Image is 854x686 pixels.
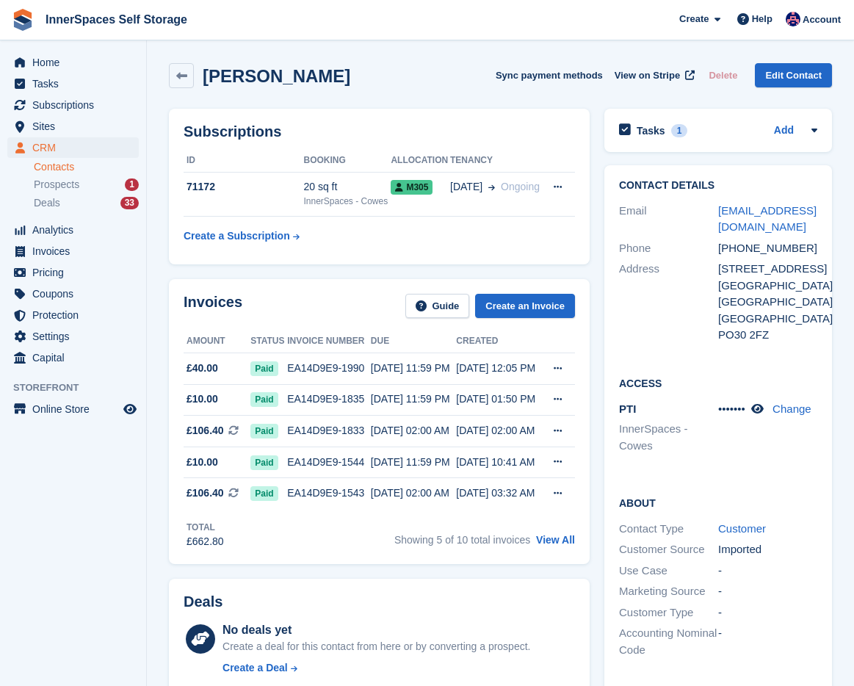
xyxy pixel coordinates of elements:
[250,330,287,353] th: Status
[187,534,224,549] div: £662.80
[619,495,817,510] h2: About
[772,402,811,415] a: Change
[394,534,530,546] span: Showing 5 of 10 total invoices
[475,294,575,318] a: Create an Invoice
[637,124,665,137] h2: Tasks
[718,541,817,558] div: Imported
[7,326,139,347] a: menu
[671,124,688,137] div: 1
[619,563,718,580] div: Use Case
[774,123,794,140] a: Add
[718,583,817,600] div: -
[250,424,278,438] span: Paid
[34,196,60,210] span: Deals
[456,330,541,353] th: Created
[7,347,139,368] a: menu
[184,223,300,250] a: Create a Subscription
[184,149,303,173] th: ID
[287,330,371,353] th: Invoice number
[32,262,120,283] span: Pricing
[7,116,139,137] a: menu
[184,228,290,244] div: Create a Subscription
[121,400,139,418] a: Preview store
[222,621,530,639] div: No deals yet
[619,240,718,257] div: Phone
[250,486,278,501] span: Paid
[7,262,139,283] a: menu
[287,455,371,470] div: EA14D9E9-1544
[619,604,718,621] div: Customer Type
[120,197,139,209] div: 33
[184,123,575,140] h2: Subscriptions
[187,485,224,501] span: £106.40
[222,660,530,676] a: Create a Deal
[222,660,288,676] div: Create a Deal
[619,541,718,558] div: Customer Source
[718,240,817,257] div: [PHONE_NUMBER]
[184,179,303,195] div: 71172
[615,68,680,83] span: View on Stripe
[718,522,766,535] a: Customer
[786,12,800,26] img: Dominic Hampson
[34,178,79,192] span: Prospects
[187,455,218,470] span: £10.00
[32,399,120,419] span: Online Store
[456,423,541,438] div: [DATE] 02:00 AM
[184,330,250,353] th: Amount
[303,149,391,173] th: Booking
[7,399,139,419] a: menu
[619,583,718,600] div: Marketing Source
[187,391,218,407] span: £10.00
[303,195,391,208] div: InnerSpaces - Cowes
[718,563,817,580] div: -
[619,375,817,390] h2: Access
[250,361,278,376] span: Paid
[250,455,278,470] span: Paid
[187,521,224,534] div: Total
[250,392,278,407] span: Paid
[619,402,636,415] span: PTI
[619,421,718,454] li: InnerSpaces - Cowes
[222,639,530,654] div: Create a deal for this contact from here or by converting a prospect.
[456,391,541,407] div: [DATE] 01:50 PM
[7,137,139,158] a: menu
[496,63,603,87] button: Sync payment methods
[32,116,120,137] span: Sites
[371,423,456,438] div: [DATE] 02:00 AM
[718,311,817,328] div: [GEOGRAPHIC_DATA]
[32,305,120,325] span: Protection
[32,95,120,115] span: Subscriptions
[718,294,817,311] div: [GEOGRAPHIC_DATA]
[718,604,817,621] div: -
[184,294,242,318] h2: Invoices
[32,284,120,304] span: Coupons
[371,455,456,470] div: [DATE] 11:59 PM
[371,391,456,407] div: [DATE] 11:59 PM
[803,12,841,27] span: Account
[391,149,450,173] th: Allocation
[7,95,139,115] a: menu
[450,149,543,173] th: Tenancy
[40,7,193,32] a: InnerSpaces Self Storage
[187,423,224,438] span: £106.40
[718,402,745,415] span: •••••••
[391,180,433,195] span: M305
[32,347,120,368] span: Capital
[679,12,709,26] span: Create
[456,361,541,376] div: [DATE] 12:05 PM
[34,160,139,174] a: Contacts
[287,423,371,438] div: EA14D9E9-1833
[7,284,139,304] a: menu
[287,361,371,376] div: EA14D9E9-1990
[718,204,817,234] a: [EMAIL_ADDRESS][DOMAIN_NAME]
[32,241,120,261] span: Invoices
[34,195,139,211] a: Deals 33
[371,361,456,376] div: [DATE] 11:59 PM
[536,534,575,546] a: View All
[13,380,146,395] span: Storefront
[718,278,817,295] div: [GEOGRAPHIC_DATA]
[187,361,218,376] span: £40.00
[501,181,540,192] span: Ongoing
[619,261,718,344] div: Address
[32,220,120,240] span: Analytics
